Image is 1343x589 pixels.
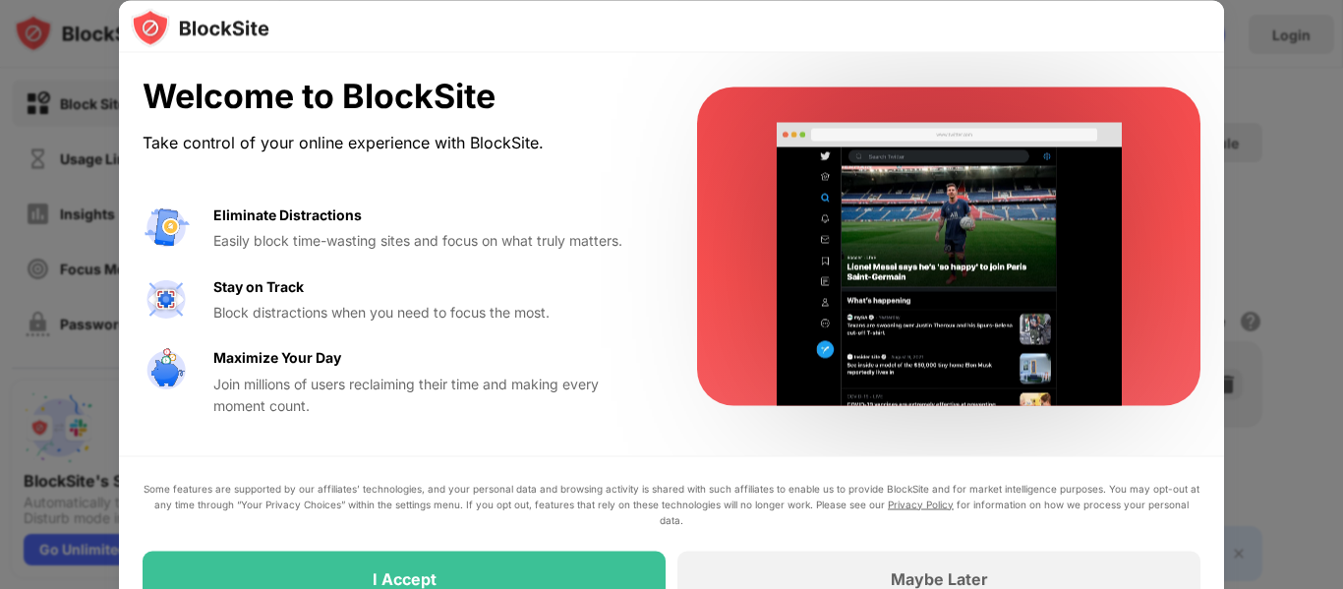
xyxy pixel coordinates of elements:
div: Easily block time-wasting sites and focus on what truly matters. [213,230,650,252]
img: value-avoid-distractions.svg [143,204,190,251]
div: I Accept [373,568,437,588]
div: Welcome to BlockSite [143,77,650,117]
img: value-focus.svg [143,275,190,323]
div: Join millions of users reclaiming their time and making every moment count. [213,373,650,417]
div: Stay on Track [213,275,304,297]
div: Block distractions when you need to focus the most. [213,301,650,323]
div: Some features are supported by our affiliates’ technologies, and your personal data and browsing ... [143,480,1200,527]
div: Maximize Your Day [213,347,341,369]
img: logo-blocksite.svg [131,8,269,47]
div: Maybe Later [891,568,988,588]
img: value-safe-time.svg [143,347,190,394]
div: Eliminate Distractions [213,204,362,225]
div: Take control of your online experience with BlockSite. [143,128,650,156]
a: Privacy Policy [888,498,954,509]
